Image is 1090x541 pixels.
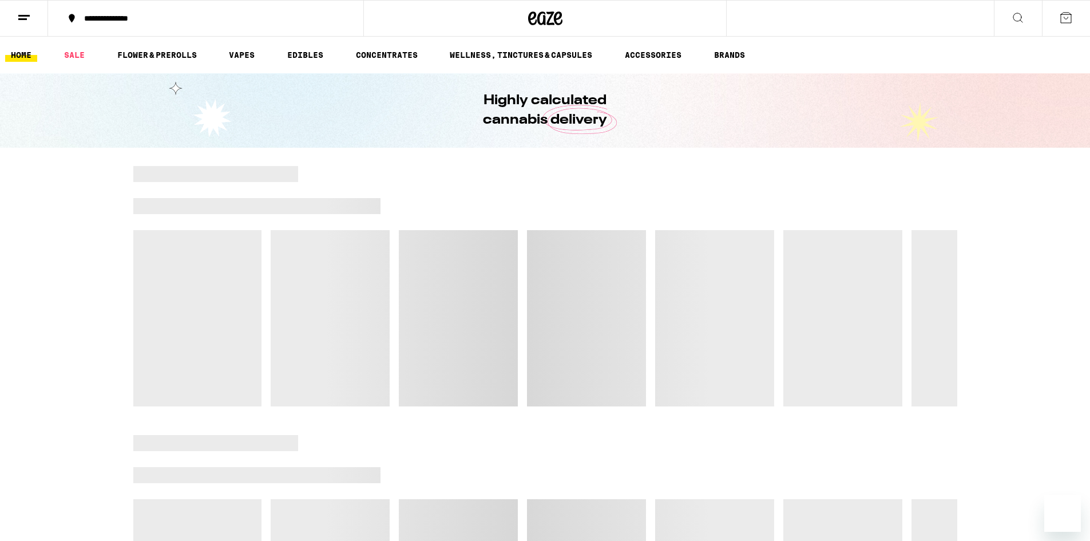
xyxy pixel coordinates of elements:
[350,48,423,62] a: CONCENTRATES
[708,48,751,62] a: BRANDS
[1044,495,1081,532] iframe: Button to launch messaging window
[58,48,90,62] a: SALE
[619,48,687,62] a: ACCESSORIES
[444,48,598,62] a: WELLNESS, TINCTURES & CAPSULES
[282,48,329,62] a: EDIBLES
[5,48,37,62] a: HOME
[112,48,203,62] a: FLOWER & PREROLLS
[451,91,640,130] h1: Highly calculated cannabis delivery
[223,48,260,62] a: VAPES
